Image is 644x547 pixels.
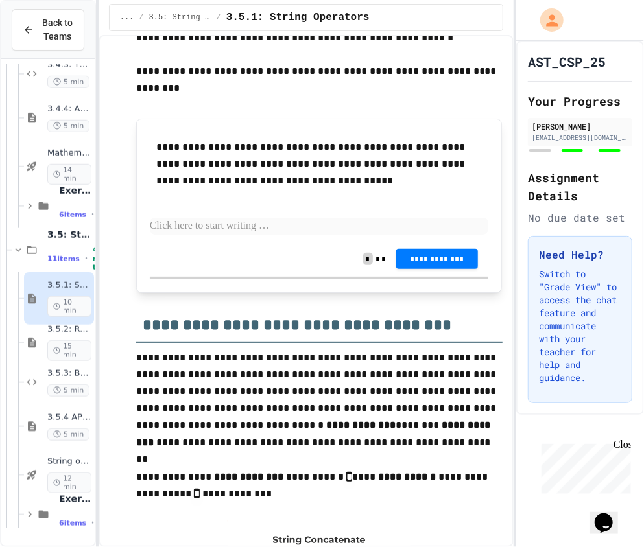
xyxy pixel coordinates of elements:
div: Chat with us now!Close [5,5,89,82]
span: • [85,253,88,264]
span: 10 min [47,296,91,317]
span: 3.5.4 AP Practice - String Manipulation [47,412,91,423]
span: 3.5: String Operators [149,12,211,23]
span: 6 items [59,211,86,219]
iframe: chat widget [536,439,631,494]
span: 3.5.3: Basketballs and Footballs [47,368,91,379]
span: 5 min [47,120,89,132]
span: 3.5.1: String Operators [47,280,91,291]
div: My Account [527,5,567,35]
span: Exercises [59,185,91,196]
h3: Need Help? [539,247,621,262]
span: 11 items [47,255,80,263]
h2: Assignment Details [528,169,632,205]
span: 5 min [47,76,89,88]
span: 3.5: String Operators [47,229,91,240]
span: 3.5.2: Review - String Operators [47,324,91,335]
span: Mathematical Operators - Quiz [47,148,91,159]
span: 3.4.3: The World's Worst Farmers Market [47,60,91,71]
h2: Your Progress [528,92,632,110]
span: Back to Teams [42,16,73,43]
span: String operators - Quiz [47,456,91,467]
span: Exercises [59,493,91,505]
span: 47 min total [93,246,112,272]
iframe: chat widget [590,495,631,534]
span: / [139,12,143,23]
span: • [91,209,94,220]
p: Switch to "Grade View" to access the chat feature and communicate with your teacher for help and ... [539,268,621,384]
span: / [217,12,221,23]
span: • [91,518,94,528]
span: 3.5.1: String Operators [226,10,370,25]
span: 15 min [47,340,91,361]
span: 5 min [47,384,89,397]
span: ... [120,12,134,23]
div: [PERSON_NAME] [532,121,628,132]
div: [EMAIL_ADDRESS][DOMAIN_NAME] [532,133,628,143]
button: Back to Teams [12,9,84,51]
span: 3.4.4: AP Practice - Arithmetic Operators [47,104,91,115]
div: No due date set [528,210,632,226]
span: 6 items [59,519,86,528]
span: 12 min [47,472,91,493]
span: 5 min [47,428,89,441]
h1: AST_CSP_25 [528,52,606,71]
span: 14 min [47,164,91,185]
